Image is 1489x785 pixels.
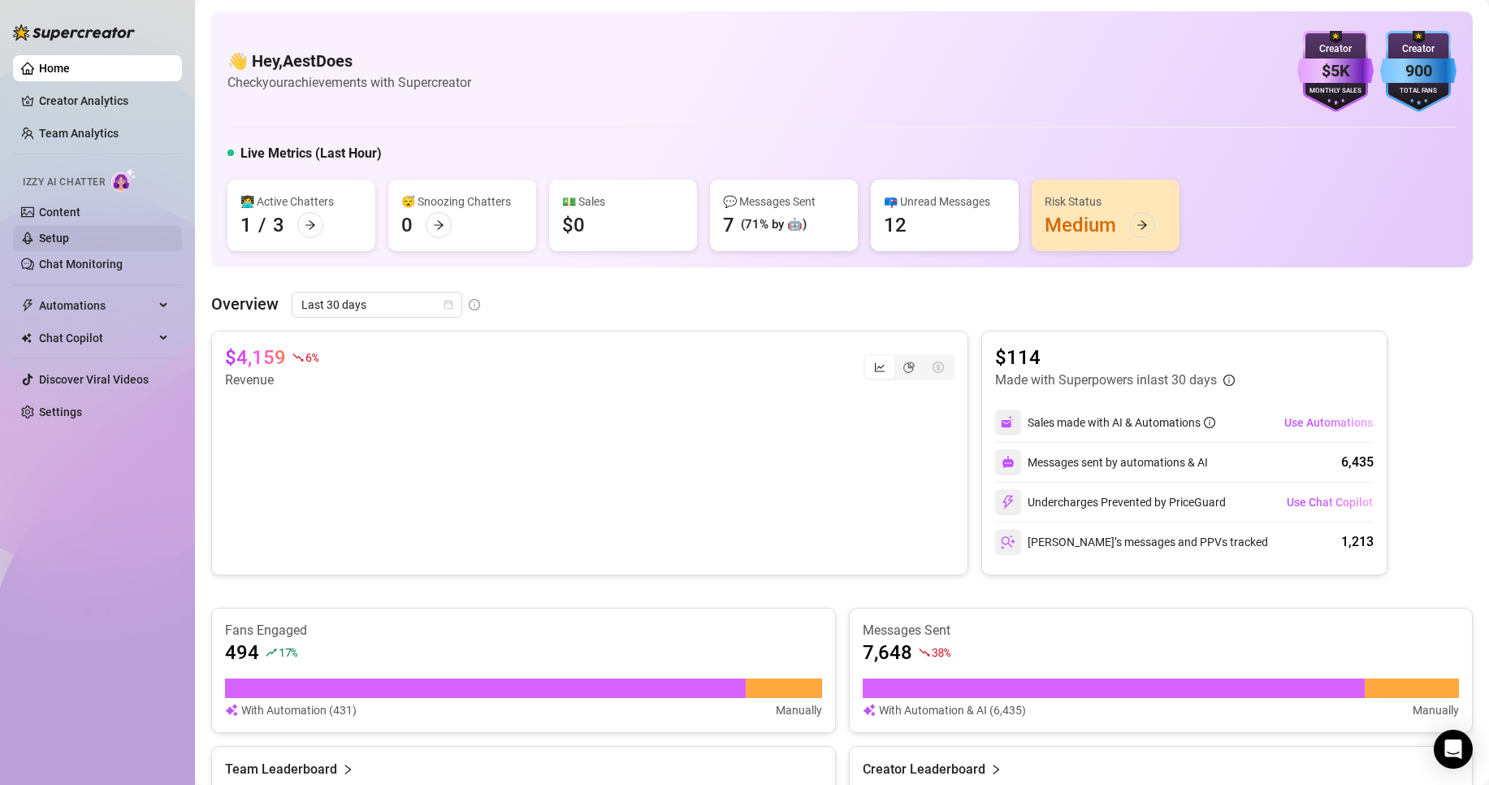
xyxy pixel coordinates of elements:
[433,219,444,231] span: arrow-right
[1283,410,1374,436] button: Use Automations
[1028,414,1215,432] div: Sales made with AI & Automations
[723,212,734,238] div: 7
[266,647,277,658] span: rise
[1297,41,1374,57] div: Creator
[39,406,82,419] a: Settings
[240,193,362,210] div: 👩‍💻 Active Chatters
[39,127,119,140] a: Team Analytics
[1380,41,1457,57] div: Creator
[111,168,136,192] img: AI Chatter
[305,349,318,365] span: 6 %
[741,215,807,235] div: (71% by 🤖)
[1341,453,1374,472] div: 6,435
[301,293,452,317] span: Last 30 days
[227,72,471,93] article: Check your achievements with Supercreator
[863,701,876,719] img: svg%3e
[1001,415,1015,430] img: svg%3e
[884,193,1006,210] div: 📪 Unread Messages
[342,760,353,779] span: right
[240,144,382,163] h5: Live Metrics (Last Hour)
[1045,193,1167,210] div: Risk Status
[39,62,70,75] a: Home
[864,354,954,380] div: segmented control
[225,701,238,719] img: svg%3e
[13,24,135,41] img: logo-BBDzfeDw.svg
[1284,416,1373,429] span: Use Automations
[227,50,471,72] h4: 👋 Hey, AestDoes
[225,760,337,779] article: Team Leaderboard
[39,258,123,271] a: Chat Monitoring
[305,219,316,231] span: arrow-right
[1287,496,1373,509] span: Use Chat Copilot
[990,760,1002,779] span: right
[279,644,297,660] span: 17 %
[1223,375,1235,386] span: info-circle
[1341,532,1374,552] div: 1,213
[562,212,585,238] div: $0
[1136,219,1148,231] span: arrow-right
[39,88,169,114] a: Creator Analytics
[933,362,944,373] span: dollar-circle
[39,206,80,219] a: Content
[241,701,357,719] article: With Automation (431)
[919,647,930,658] span: fall
[39,232,69,245] a: Setup
[995,345,1235,371] article: $114
[995,489,1226,515] div: Undercharges Prevented by PriceGuard
[444,300,453,310] span: calendar
[225,640,259,666] article: 494
[1286,489,1374,515] button: Use Chat Copilot
[1434,730,1473,769] div: Open Intercom Messenger
[1380,59,1457,84] div: 900
[240,212,252,238] div: 1
[995,449,1208,475] div: Messages sent by automations & AI
[879,701,1026,719] article: With Automation & AI (6,435)
[401,212,413,238] div: 0
[562,193,684,210] div: 💵 Sales
[1001,495,1015,510] img: svg%3e
[995,371,1217,390] article: Made with Superpowers in last 30 days
[469,299,480,310] span: info-circle
[21,299,34,312] span: thunderbolt
[273,212,284,238] div: 3
[1297,86,1374,97] div: Monthly Sales
[1204,417,1215,428] span: info-circle
[903,362,915,373] span: pie-chart
[211,292,279,316] article: Overview
[1297,59,1374,84] div: $5K
[723,193,845,210] div: 💬 Messages Sent
[225,371,318,390] article: Revenue
[225,622,822,640] article: Fans Engaged
[884,212,907,238] div: 12
[401,193,523,210] div: 😴 Snoozing Chatters
[932,644,950,660] span: 38 %
[225,345,286,371] article: $4,159
[39,325,154,351] span: Chat Copilot
[863,760,985,779] article: Creator Leaderboard
[776,701,822,719] article: Manually
[21,332,32,344] img: Chat Copilot
[1001,535,1015,549] img: svg%3e
[1297,31,1374,112] img: purple-badge-B9DA21FR.svg
[292,352,304,363] span: fall
[1002,456,1015,469] img: svg%3e
[874,362,885,373] span: line-chart
[863,640,912,666] article: 7,648
[23,175,105,190] span: Izzy AI Chatter
[1413,701,1459,719] article: Manually
[39,373,149,386] a: Discover Viral Videos
[1380,86,1457,97] div: Total Fans
[39,293,154,319] span: Automations
[1380,31,1457,112] img: blue-badge-DgoSNQY1.svg
[863,622,1460,640] article: Messages Sent
[995,529,1268,555] div: [PERSON_NAME]’s messages and PPVs tracked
